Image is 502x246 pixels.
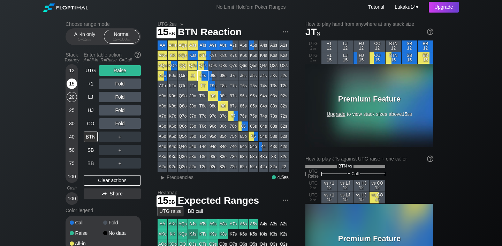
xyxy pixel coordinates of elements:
[259,152,268,162] div: 43o
[279,121,289,131] div: 62s
[259,81,268,91] div: T4s
[168,121,177,131] div: K6o
[168,152,177,162] div: K3o
[188,142,198,151] div: J4o
[99,92,141,102] div: Fold
[218,91,228,101] div: 98s
[70,37,99,42] div: 5 – 12
[272,174,289,180] div: 4.5
[259,162,268,172] div: 42o
[228,81,238,91] div: T7s
[259,121,268,131] div: 64s
[178,91,188,101] div: Q9o
[238,91,248,101] div: 96s
[370,192,385,203] div: vs CO 15
[284,174,289,180] span: bb
[198,162,208,172] div: T2o
[218,121,228,131] div: 86o
[228,91,238,101] div: 97s
[353,52,369,64] div: HJ 15
[67,92,77,102] div: 20
[238,61,248,70] div: Q6s
[279,132,289,141] div: 52s
[158,71,167,81] div: AJo
[228,111,238,121] div: 77
[429,2,459,13] div: Upgrade
[188,40,198,50] div: AJs
[178,71,188,81] div: QJo
[178,132,188,141] div: Q5o
[321,180,337,192] div: vs +1 12
[158,173,167,181] div: ▸
[238,71,248,81] div: J6s
[63,186,81,191] div: Cash
[84,105,98,115] div: HJ
[269,121,279,131] div: 63s
[157,21,178,27] span: UTG 2
[368,4,384,10] a: Tutorial
[393,3,419,11] div: ▾
[418,52,433,64] div: BB 15
[305,40,321,52] div: UTG 2
[186,206,205,216] div: BB call
[228,152,238,162] div: 73o
[337,180,353,192] div: vs LJ 12
[218,40,228,50] div: A8s
[84,188,141,199] div: Share
[168,229,177,239] div: KK
[395,4,416,10] span: Lukaku14
[269,51,279,60] div: K3s
[157,195,176,207] span: 15
[402,40,417,52] div: SB 12
[208,81,218,91] div: T9s
[106,30,138,43] div: Normal
[370,180,385,192] div: vs CO 12
[67,193,77,204] div: 100
[158,51,167,60] div: AKo
[249,91,258,101] div: 95s
[198,132,208,141] div: T5o
[218,101,228,111] div: 88
[168,132,177,141] div: K5o
[99,132,141,142] div: ＋
[238,121,248,131] div: 66
[269,61,279,70] div: Q3s
[386,52,401,64] div: BTN 15
[238,162,248,172] div: 62o
[103,231,137,236] div: No data
[206,4,296,12] div: No Limit Hold’em Poker Ranges
[168,29,175,37] span: bb
[158,219,167,229] div: AA
[238,132,248,141] div: 65o
[168,111,177,121] div: K7o
[269,162,279,172] div: 32o
[168,142,177,151] div: K4o
[313,185,317,190] span: bb
[208,132,218,141] div: 95o
[259,111,268,121] div: 74s
[198,91,208,101] div: T9o
[370,52,385,64] div: CO 15
[269,152,279,162] div: 33
[84,49,141,65] div: Enter table action
[188,101,198,111] div: J8o
[269,219,279,229] div: A3s
[198,81,208,91] div: TT
[279,51,289,60] div: K2s
[238,111,248,121] div: 76s
[279,71,289,81] div: J2s
[99,158,141,169] div: ＋
[84,118,98,129] div: CO
[279,162,289,172] div: 22
[208,152,218,162] div: 93o
[259,40,268,50] div: A4s
[249,121,258,131] div: 65s
[269,81,279,91] div: T3s
[168,40,177,50] div: AKs
[188,219,198,229] div: AJs
[208,162,218,172] div: 92o
[321,40,337,52] div: +1 12
[178,40,188,50] div: AQs
[279,219,289,229] div: A2s
[228,132,238,141] div: 75o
